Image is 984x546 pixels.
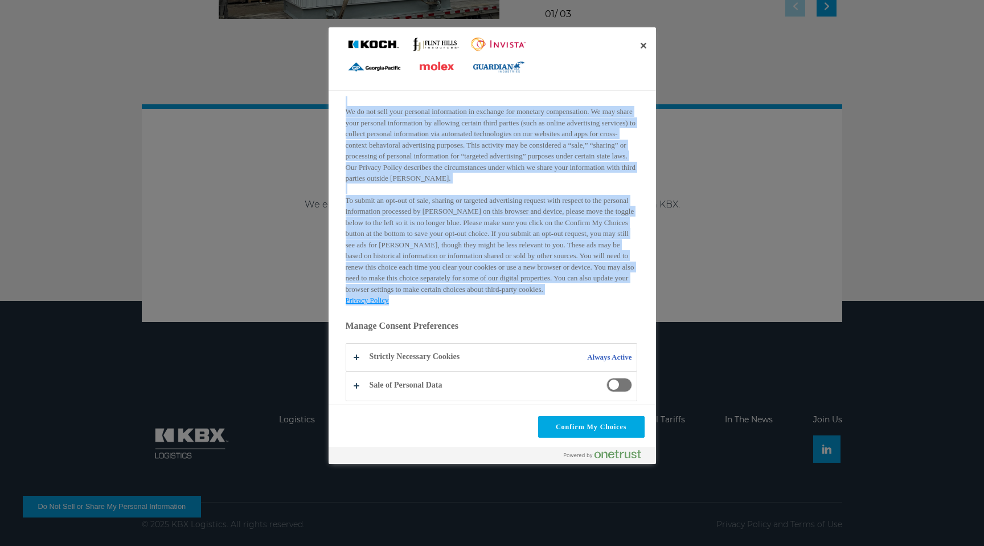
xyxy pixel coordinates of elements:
[329,27,656,464] div: Do Not Sell or Share My Personal Information and Opt Out of Targeted Advertising
[564,450,650,464] a: Powered by OneTrust Opens in a new Tab
[538,416,645,438] button: Confirm My Choices
[564,450,641,459] img: Powered by OneTrust Opens in a new Tab
[346,296,389,304] a: Privacy Policy , opens in a new tab
[631,33,656,58] button: Close
[346,320,637,338] h3: Manage Consent Preferences
[346,33,528,79] div: Company Logo Lockup
[329,27,656,464] div: Preference center
[346,35,528,76] img: Company Logo Lockup
[346,28,637,306] div: Depending on your state of residence, you may have certain choices regarding how we use and share...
